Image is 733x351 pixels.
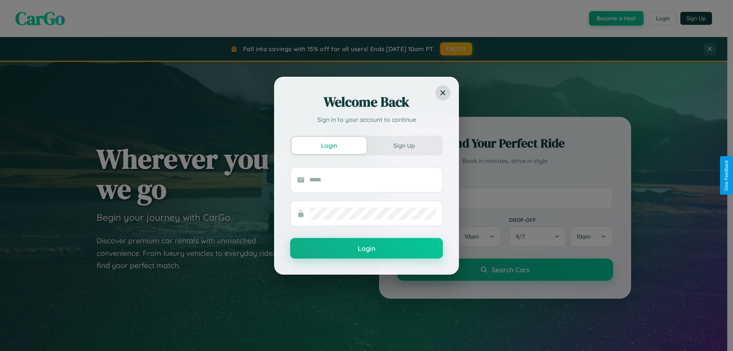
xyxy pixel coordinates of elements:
[724,160,729,191] div: Give Feedback
[366,137,441,154] button: Sign Up
[290,93,443,111] h2: Welcome Back
[290,238,443,259] button: Login
[292,137,366,154] button: Login
[290,115,443,124] p: Sign in to your account to continue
